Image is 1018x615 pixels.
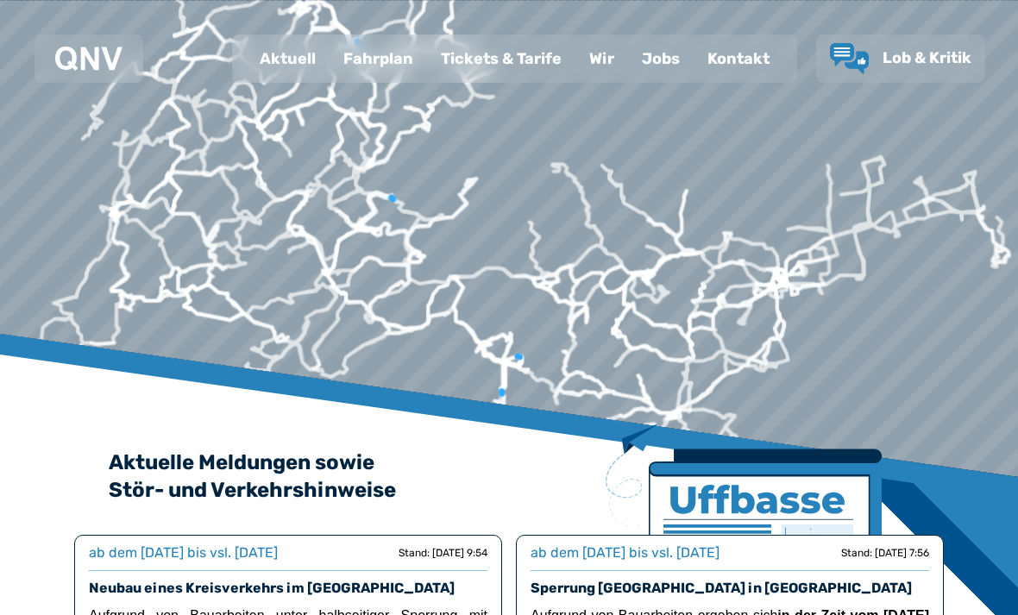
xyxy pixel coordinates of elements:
[883,48,971,67] span: Lob & Kritik
[89,580,455,596] a: Neubau eines Kreisverkehrs im [GEOGRAPHIC_DATA]
[841,546,929,560] div: Stand: [DATE] 7:56
[55,47,123,71] img: QNV Logo
[830,43,971,74] a: Lob & Kritik
[399,546,487,560] div: Stand: [DATE] 9:54
[330,36,427,81] a: Fahrplan
[246,36,330,81] a: Aktuell
[55,41,123,76] a: QNV Logo
[531,580,912,596] a: Sperrung [GEOGRAPHIC_DATA] in [GEOGRAPHIC_DATA]
[109,449,909,504] h2: Aktuelle Meldungen sowie Stör- und Verkehrshinweise
[575,36,628,81] a: Wir
[628,36,694,81] a: Jobs
[89,543,278,563] div: ab dem [DATE] bis vsl. [DATE]
[694,36,783,81] a: Kontakt
[531,543,720,563] div: ab dem [DATE] bis vsl. [DATE]
[427,36,575,81] a: Tickets & Tarife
